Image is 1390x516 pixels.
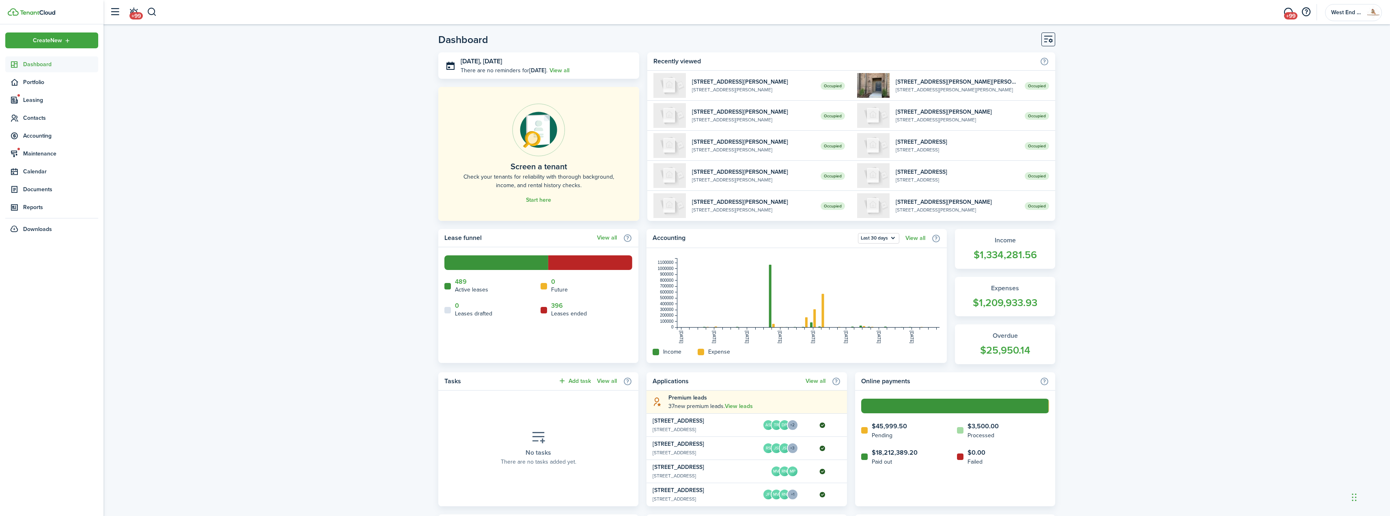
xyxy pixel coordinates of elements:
[963,247,1047,263] widget-stats-count: $1,334,281.56
[963,283,1047,293] widget-stats-title: Expenses
[653,73,686,98] img: 1
[1284,12,1297,19] span: +99
[23,96,98,104] span: Leasing
[896,198,1019,206] widget-list-item-title: [STREET_ADDRESS][PERSON_NAME]
[872,431,907,440] home-widget-title: Pending
[861,376,1036,386] home-widget-title: Online payments
[708,348,730,356] home-widget-title: Expense
[551,309,587,318] home-widget-title: Leases ended
[23,78,98,86] span: Portfolio
[896,206,1019,214] widget-list-item-description: [STREET_ADDRESS][PERSON_NAME]
[821,82,845,90] span: Occupied
[455,309,492,318] home-widget-title: Leases drafted
[126,2,141,23] a: Notifications
[955,277,1055,317] a: Expenses$1,209,933.93
[679,330,683,343] tspan: [DATE]
[660,296,674,300] tspan: 500000
[526,448,551,458] placeholder-title: No tasks
[1025,82,1049,90] span: Occupied
[857,73,890,98] img: A
[129,12,143,19] span: +99
[20,10,55,15] img: TenantCloud
[909,330,914,343] tspan: [DATE]
[1025,172,1049,180] span: Occupied
[461,66,547,75] p: There are no reminders for .
[780,443,789,453] avatar-text: JS
[692,116,815,123] widget-list-item-description: [STREET_ADDRESS][PERSON_NAME]
[23,203,98,212] span: Reports
[660,313,674,317] tspan: 200000
[653,449,759,456] widget-list-item-description: [STREET_ADDRESS]
[692,108,815,116] widget-list-item-title: [STREET_ADDRESS][PERSON_NAME]
[955,324,1055,364] a: Overdue$25,950.14
[526,197,551,203] a: Start here
[597,378,617,384] a: View all
[772,490,781,499] avatar-text: MV
[444,376,554,386] home-widget-title: Tasks
[23,132,98,140] span: Accounting
[790,489,798,500] button: Open menu
[692,176,815,184] widget-list-item-description: [STREET_ADDRESS][PERSON_NAME]
[660,307,674,312] tspan: 300000
[788,466,797,476] avatar-text: MP
[147,5,157,19] button: Search
[1025,202,1049,210] span: Occupied
[778,330,782,343] tspan: [DATE]
[653,426,759,433] widget-list-item-description: [STREET_ADDRESS]
[692,206,815,214] widget-list-item-description: [STREET_ADDRESS][PERSON_NAME]
[821,202,845,210] span: Occupied
[787,419,798,431] menu-trigger: +2
[660,278,674,283] tspan: 800000
[692,146,815,153] widget-list-item-description: [STREET_ADDRESS][PERSON_NAME]
[787,489,798,500] menu-trigger: +1
[712,330,716,343] tspan: [DATE]
[1299,5,1313,19] button: Open resource center
[858,233,899,244] button: Last 30 days
[550,66,569,75] a: View all
[660,302,674,306] tspan: 400000
[653,133,686,158] img: 1
[745,330,750,343] tspan: [DATE]
[653,486,759,494] widget-list-item-title: [STREET_ADDRESS]
[551,278,555,285] a: 0
[896,116,1019,123] widget-list-item-description: [STREET_ADDRESS][PERSON_NAME]
[1349,477,1390,516] iframe: Chat Widget
[597,235,617,241] a: View all
[692,138,815,146] widget-list-item-title: [STREET_ADDRESS][PERSON_NAME]
[653,193,686,218] img: B
[1025,112,1049,120] span: Occupied
[844,330,848,343] tspan: [DATE]
[963,235,1047,245] widget-stats-title: Income
[896,108,1019,116] widget-list-item-title: [STREET_ADDRESS][PERSON_NAME]
[857,133,890,158] img: 1
[963,343,1047,358] widget-stats-count: $25,950.14
[692,86,815,93] widget-list-item-description: [STREET_ADDRESS][PERSON_NAME]
[872,448,918,458] home-widget-count: $18,212,389.20
[455,278,467,285] a: 489
[1331,10,1364,15] span: West End Property Management
[653,397,662,406] i: soft
[438,35,488,45] header-page-title: Dashboard
[5,32,98,48] button: Open menu
[857,103,890,128] img: B
[896,146,1019,153] widget-list-item-description: [STREET_ADDRESS]
[653,472,759,479] widget-list-item-description: [STREET_ADDRESS]
[968,448,985,458] home-widget-count: $0.00
[763,490,773,499] avatar-text: JF
[660,319,674,324] tspan: 100000
[653,376,801,386] home-widget-title: Applications
[968,421,999,431] home-widget-count: $3,500.00
[653,440,759,448] widget-list-item-title: [STREET_ADDRESS]
[660,290,674,294] tspan: 600000
[653,233,854,244] home-widget-title: Accounting
[511,160,567,173] home-placeholder-title: Screen a tenant
[963,331,1047,341] widget-stats-title: Overdue
[896,176,1019,184] widget-list-item-description: [STREET_ADDRESS]
[23,60,98,69] span: Dashboard
[806,378,825,384] a: View all
[501,458,576,466] placeholder-description: There are no tasks added yet.
[529,66,546,75] b: [DATE]
[8,8,19,16] img: TenantCloud
[763,420,773,430] avatar-text: AS
[772,466,781,476] avatar-text: MV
